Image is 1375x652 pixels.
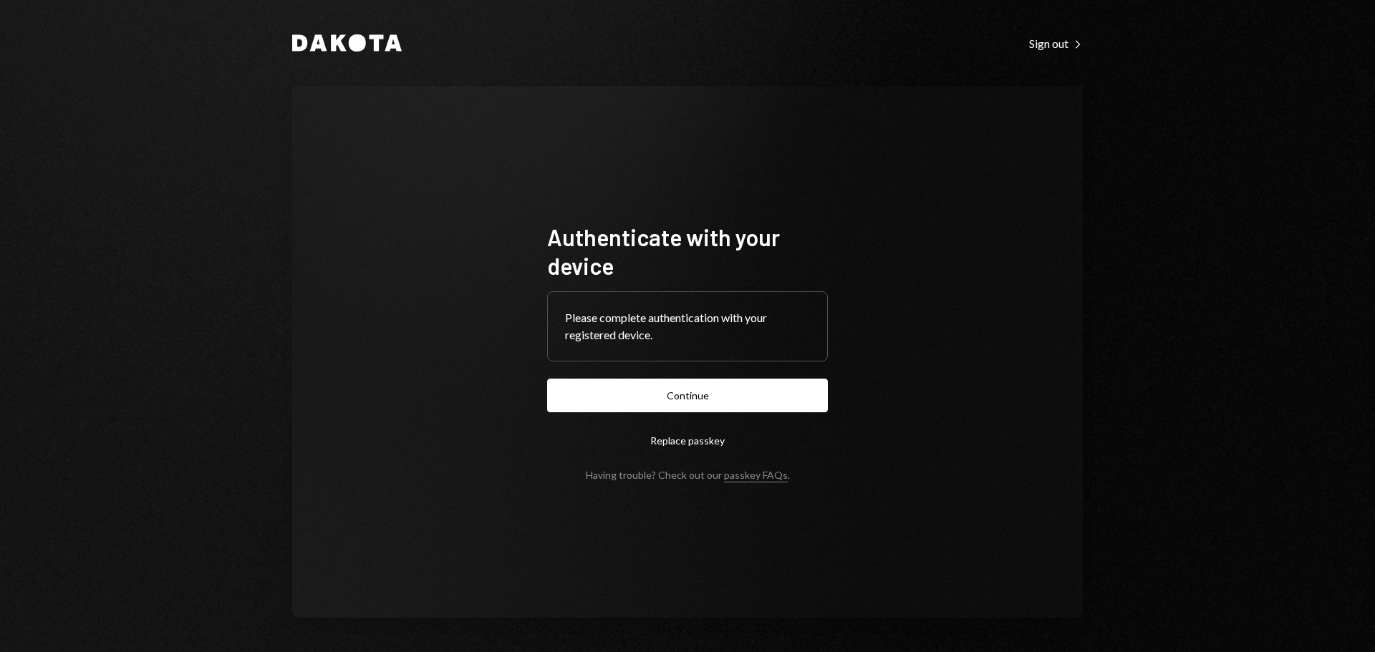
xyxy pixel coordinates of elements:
[565,309,810,344] div: Please complete authentication with your registered device.
[1029,35,1083,51] a: Sign out
[547,223,828,280] h1: Authenticate with your device
[724,469,788,482] a: passkey FAQs
[1029,37,1083,51] div: Sign out
[547,379,828,412] button: Continue
[586,469,790,481] div: Having trouble? Check out our .
[547,424,828,457] button: Replace passkey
